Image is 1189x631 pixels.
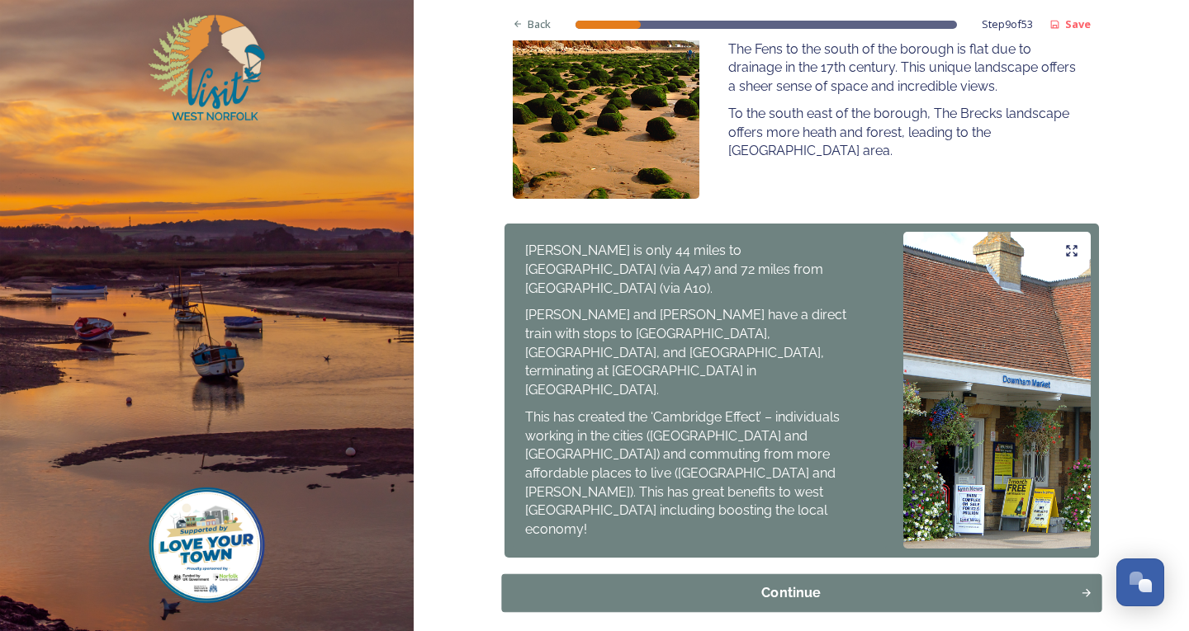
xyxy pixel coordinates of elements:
span: Back [528,16,551,32]
span: Step 9 of 53 [982,16,1033,32]
button: Open Chat [1116,558,1164,606]
span: [PERSON_NAME] and [PERSON_NAME] have a direct train with stops to [GEOGRAPHIC_DATA], [GEOGRAPHIC_... [525,307,850,398]
strong: Save [1065,16,1091,31]
p: The Fens to the south of the borough is flat due to drainage in the 17th century. This unique lan... [728,40,1078,97]
div: Continue [510,583,1071,603]
p: To the south east of the borough, The Brecks landscape offers more heath and forest, leading to t... [728,105,1078,161]
span: This has created the ‘Cambridge Effect’ – individuals working in the cities ([GEOGRAPHIC_DATA] an... [525,409,843,537]
span: [PERSON_NAME] is only 44 miles to [GEOGRAPHIC_DATA] (via A47) and 72 miles from [GEOGRAPHIC_DATA]... [525,243,827,295]
button: Continue [501,574,1101,612]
